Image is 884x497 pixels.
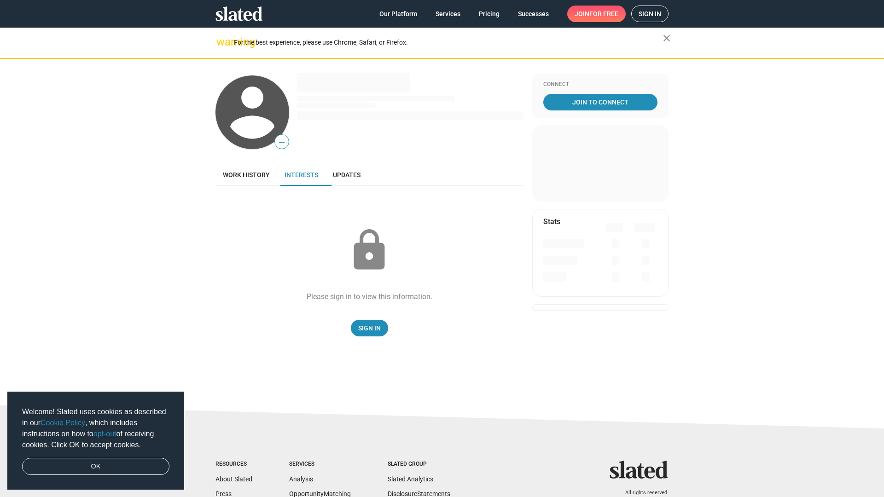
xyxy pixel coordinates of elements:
span: Join [575,6,618,22]
a: Services [428,6,468,22]
span: Welcome! Slated uses cookies as described in our , which includes instructions on how to of recei... [22,406,169,451]
div: Resources [215,461,252,468]
div: cookieconsent [7,392,184,490]
div: Slated Group [388,461,450,468]
a: Sign In [351,320,388,336]
a: Sign in [631,6,669,22]
div: For the best experience, please use Chrome, Safari, or Firefox. [234,36,663,49]
a: dismiss cookie message [22,458,169,475]
a: Our Platform [372,6,425,22]
span: for free [589,6,618,22]
span: Sign In [358,320,381,336]
span: Work history [223,171,270,179]
mat-icon: warning [216,36,227,47]
a: Interests [277,164,326,186]
span: Sign in [639,6,661,22]
a: Analysis [289,475,313,483]
div: Please sign in to view this information. [307,292,432,301]
div: Connect [543,81,657,88]
a: Updates [326,164,368,186]
a: Pricing [471,6,507,22]
a: Cookie Policy [41,419,85,427]
span: Join To Connect [545,94,656,110]
a: opt-out [93,430,116,438]
a: Slated Analytics [388,475,433,483]
mat-card-title: Stats [543,217,560,226]
mat-icon: close [661,33,672,44]
span: Interests [285,171,318,179]
a: Successes [511,6,556,22]
a: Work history [215,164,277,186]
span: Successes [518,6,549,22]
span: Updates [333,171,361,179]
div: Services [289,461,351,468]
a: About Slated [215,475,252,483]
span: — [275,136,289,148]
span: Pricing [479,6,500,22]
span: Services [436,6,460,22]
mat-icon: lock [346,227,392,273]
a: Joinfor free [567,6,626,22]
a: Join To Connect [543,94,657,110]
span: Our Platform [379,6,417,22]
